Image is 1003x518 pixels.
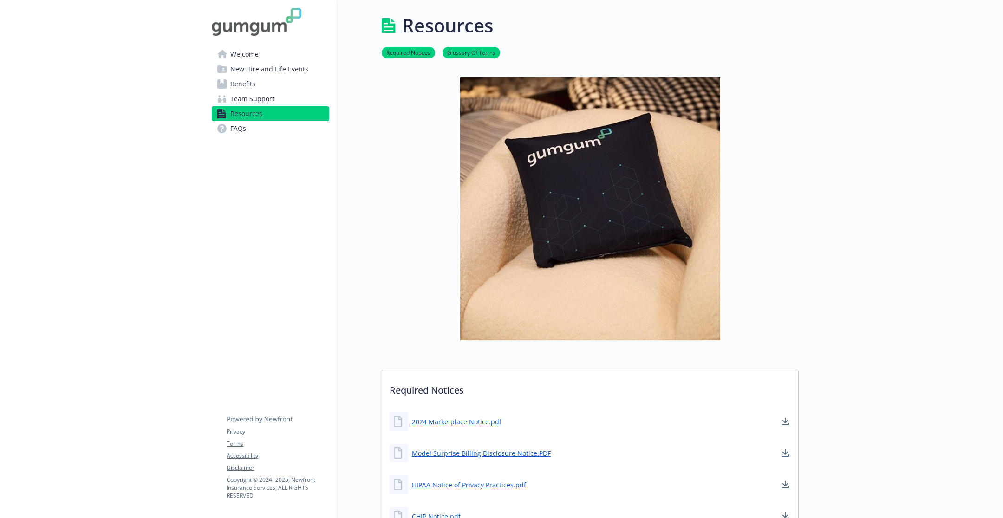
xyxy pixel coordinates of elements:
[227,427,329,436] a: Privacy
[227,452,329,460] a: Accessibility
[230,62,308,77] span: New Hire and Life Events
[382,48,435,57] a: Required Notices
[227,440,329,448] a: Terms
[227,476,329,499] p: Copyright © 2024 - 2025 , Newfront Insurance Services, ALL RIGHTS RESERVED
[780,479,791,490] a: download document
[402,12,493,39] h1: Resources
[230,47,259,62] span: Welcome
[212,121,329,136] a: FAQs
[230,106,262,121] span: Resources
[780,416,791,427] a: download document
[780,447,791,459] a: download document
[460,77,720,340] img: resources page banner
[412,417,501,427] a: 2024 Marketplace Notice.pdf
[212,106,329,121] a: Resources
[230,121,246,136] span: FAQs
[412,480,526,490] a: HIPAA Notice of Privacy Practices.pdf
[230,91,274,106] span: Team Support
[443,48,500,57] a: Glossary Of Terms
[412,448,551,458] a: Model Surprise Billing Disclosure Notice.PDF
[212,91,329,106] a: Team Support
[227,464,329,472] a: Disclaimer
[212,77,329,91] a: Benefits
[212,62,329,77] a: New Hire and Life Events
[212,47,329,62] a: Welcome
[230,77,255,91] span: Benefits
[382,370,798,405] p: Required Notices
